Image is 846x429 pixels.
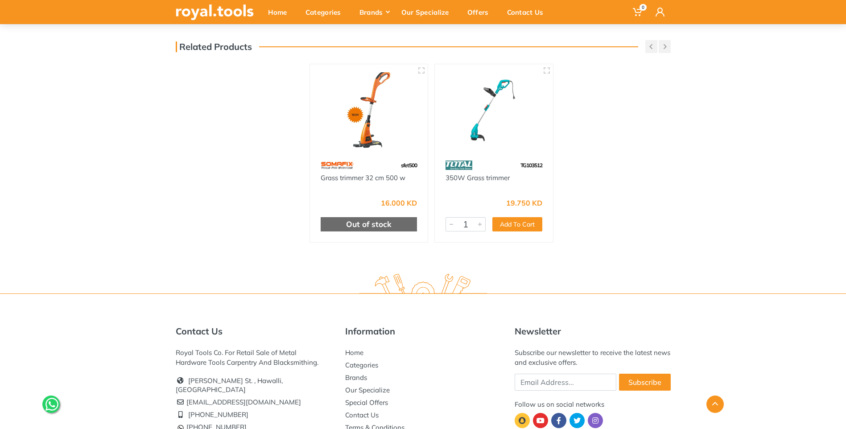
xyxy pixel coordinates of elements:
a: Categories [345,361,378,369]
div: 19.750 KD [506,199,542,206]
span: sfet500 [401,162,417,169]
a: Our Specialize [345,386,390,394]
img: royal.tools Logo [176,4,254,20]
h3: Related Products [176,41,252,52]
button: Add To Cart [492,217,542,231]
span: 0 [640,4,647,11]
div: Home [262,3,299,21]
h5: Information [345,326,501,337]
a: Contact Us [345,411,379,419]
img: Royal Tools - Grass trimmer 32 cm 500 w [318,72,420,148]
a: Brands [345,373,367,382]
div: 16.000 KD [381,199,417,206]
img: royal.tools Logo [359,274,487,298]
div: Categories [299,3,353,21]
a: [PHONE_NUMBER] [188,410,248,419]
a: Home [345,348,363,357]
h5: Newsletter [515,326,671,337]
div: Royal Tools Co. For Retail Sale of Metal Hardware Tools Carpentry And Blacksmithing. [176,348,332,367]
img: 86.webp [446,157,472,173]
img: 60.webp [321,157,354,173]
a: Grass trimmer 32 cm 500 w [321,173,405,182]
button: Subscribe [619,374,671,391]
div: Our Specialize [395,3,461,21]
img: Royal Tools - 350W Grass trimmer [443,72,545,148]
div: Brands [353,3,395,21]
a: 350W Grass trimmer [446,173,510,182]
div: Contact Us [501,3,556,21]
h5: Contact Us [176,326,332,337]
div: Subscribe our newsletter to receive the latest news and exclusive offers. [515,348,671,367]
div: Out of stock [321,217,417,231]
input: Email Address... [515,374,616,391]
span: TG103512 [520,162,542,169]
div: Offers [461,3,501,21]
a: [PERSON_NAME] St. , Hawalli, [GEOGRAPHIC_DATA] [176,376,283,394]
